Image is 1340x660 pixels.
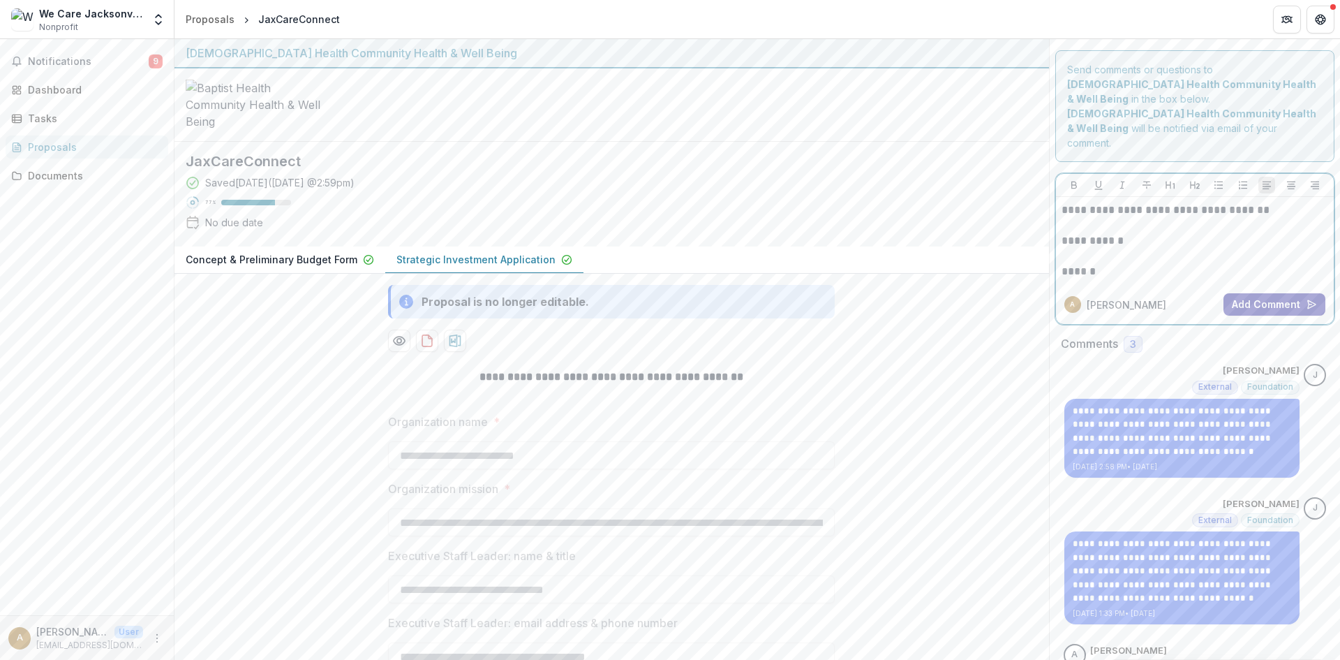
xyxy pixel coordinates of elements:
div: Saved [DATE] ( [DATE] @ 2:59pm ) [205,175,355,190]
button: Preview ac936b63-f8a5-4698-863e-2819c85c403f-1.pdf [388,330,410,352]
div: We Care Jacksonville, Inc. [39,6,143,21]
button: More [149,630,165,647]
nav: breadcrumb [180,9,345,29]
span: Foundation [1247,515,1293,525]
a: Dashboard [6,78,168,101]
div: Documents [28,168,157,183]
a: Proposals [6,135,168,159]
p: Organization name [388,413,488,430]
p: User [114,626,143,638]
p: Executive Staff Leader: name & title [388,548,576,564]
div: Proposals [186,12,234,27]
button: Partners [1273,6,1301,34]
a: Proposals [180,9,240,29]
span: 3 [1130,339,1136,351]
p: 77 % [205,198,216,207]
div: JaxCareConnect [258,12,340,27]
a: Tasks [6,107,168,130]
p: Organization mission [388,481,498,497]
span: Foundation [1247,382,1293,392]
p: Executive Staff Leader: email address & phone number [388,615,678,631]
div: Tasks [28,111,157,126]
p: [PERSON_NAME] [1090,644,1167,658]
img: Baptist Health Community Health & Well Being [186,80,325,130]
button: Notifications9 [6,50,168,73]
div: Jennifer [1313,371,1318,380]
button: Get Help [1306,6,1334,34]
button: Italicize [1114,177,1131,193]
div: [DEMOGRAPHIC_DATA] Health Community Health & Well Being [186,45,1038,61]
div: Dashboard [28,82,157,97]
button: Heading 1 [1162,177,1179,193]
div: Proposals [28,140,157,154]
img: We Care Jacksonville, Inc. [11,8,33,31]
span: Notifications [28,56,149,68]
button: download-proposal [444,330,466,352]
p: [PERSON_NAME] [1223,364,1300,378]
button: Open entity switcher [149,6,168,34]
span: 9 [149,54,163,68]
div: Send comments or questions to in the box below. will be notified via email of your comment. [1055,50,1335,162]
div: Jennifer [1313,504,1318,513]
p: Strategic Investment Application [396,252,556,267]
h2: JaxCareConnect [186,153,1015,170]
span: External [1198,515,1232,525]
button: Bullet List [1210,177,1227,193]
strong: [DEMOGRAPHIC_DATA] Health Community Health & Well Being [1067,108,1316,134]
button: Align Center [1283,177,1300,193]
p: [PERSON_NAME] [1223,497,1300,511]
strong: [DEMOGRAPHIC_DATA] Health Community Health & Well Being [1067,78,1316,105]
button: Underline [1090,177,1107,193]
div: No due date [205,215,263,230]
button: Align Right [1306,177,1323,193]
p: [DATE] 1:33 PM • [DATE] [1073,608,1291,619]
button: Align Left [1258,177,1275,193]
p: [EMAIL_ADDRESS][DOMAIN_NAME] [36,639,143,652]
button: download-proposal [416,330,438,352]
p: [PERSON_NAME] [36,624,109,639]
button: Strike [1138,177,1155,193]
div: Angela [1071,650,1078,659]
button: Bold [1066,177,1082,193]
p: [DATE] 2:58 PM • [DATE] [1073,462,1291,472]
span: External [1198,382,1232,392]
button: Heading 2 [1186,177,1203,193]
p: Concept & Preliminary Budget Form [186,252,357,267]
h2: Comments [1061,337,1118,351]
a: Documents [6,164,168,187]
div: Angela [1070,301,1075,308]
button: Ordered List [1235,177,1251,193]
div: Angela [17,633,23,643]
p: [PERSON_NAME] [1087,298,1166,312]
span: Nonprofit [39,21,78,34]
div: Proposal is no longer editable. [422,293,589,310]
button: Add Comment [1223,293,1325,316]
